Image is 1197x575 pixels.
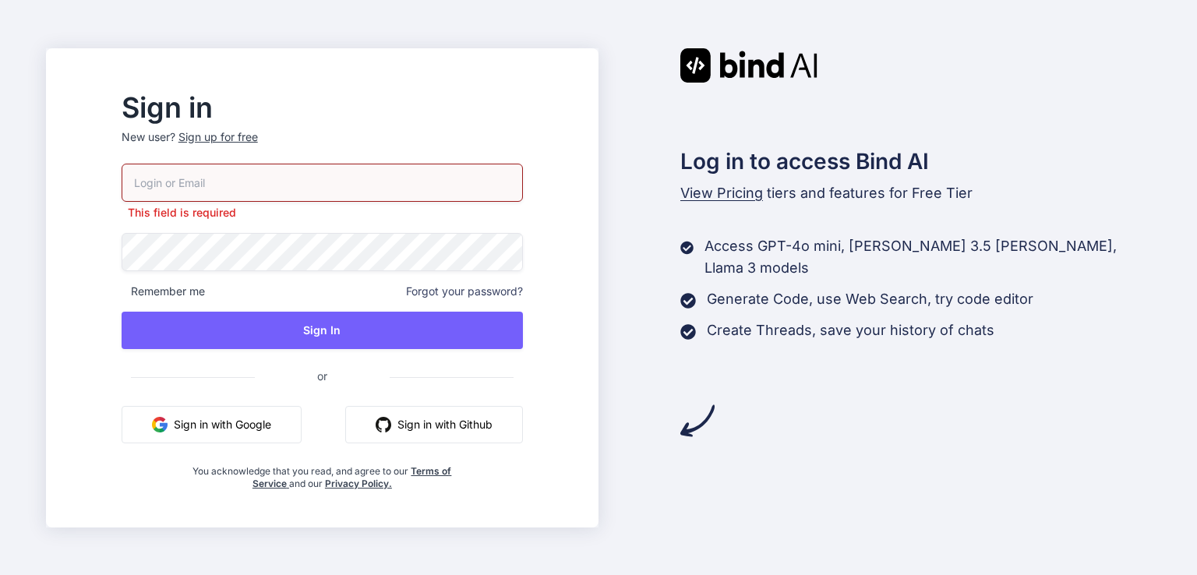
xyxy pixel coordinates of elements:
[680,145,1151,178] h2: Log in to access Bind AI
[406,284,523,299] span: Forgot your password?
[122,205,523,220] p: This field is required
[680,48,817,83] img: Bind AI logo
[122,406,302,443] button: Sign in with Google
[707,319,994,341] p: Create Threads, save your history of chats
[189,456,457,490] div: You acknowledge that you read, and agree to our and our
[122,164,523,202] input: Login or Email
[122,129,523,164] p: New user?
[122,284,205,299] span: Remember me
[178,129,258,145] div: Sign up for free
[152,417,168,432] img: google
[376,417,391,432] img: github
[255,357,390,395] span: or
[680,182,1151,204] p: tiers and features for Free Tier
[680,185,763,201] span: View Pricing
[680,404,715,438] img: arrow
[707,288,1033,310] p: Generate Code, use Web Search, try code editor
[122,312,523,349] button: Sign In
[345,406,523,443] button: Sign in with Github
[122,95,523,120] h2: Sign in
[704,235,1151,279] p: Access GPT-4o mini, [PERSON_NAME] 3.5 [PERSON_NAME], Llama 3 models
[325,478,392,489] a: Privacy Policy.
[252,465,452,489] a: Terms of Service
